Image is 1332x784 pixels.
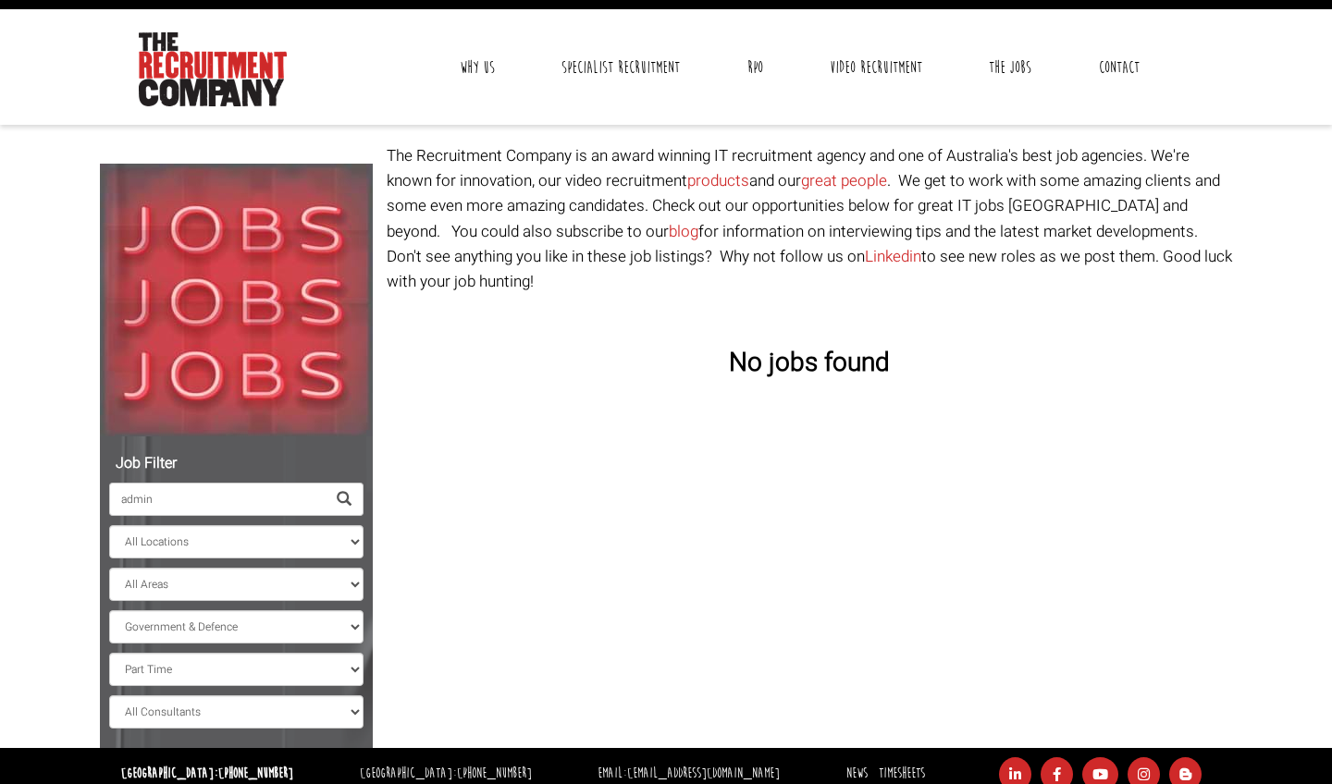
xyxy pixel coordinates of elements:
a: products [687,169,749,192]
a: RPO [734,44,777,91]
a: great people [801,169,887,192]
p: The Recruitment Company is an award winning IT recruitment agency and one of Australia's best job... [387,143,1233,294]
strong: [GEOGRAPHIC_DATA]: [121,765,293,782]
a: Linkedin [865,245,921,268]
a: News [846,765,868,782]
h5: Job Filter [109,456,364,472]
input: Search [109,483,326,516]
a: Timesheets [879,765,925,782]
a: blog [669,220,698,243]
h3: No jobs found [387,349,1233,378]
a: The Jobs [975,44,1045,91]
a: Video Recruitment [816,44,936,91]
a: [PHONE_NUMBER] [218,765,293,782]
a: Specialist Recruitment [548,44,694,91]
img: The Recruitment Company [139,32,287,106]
a: [EMAIL_ADDRESS][DOMAIN_NAME] [627,765,780,782]
a: Why Us [446,44,509,91]
a: Contact [1085,44,1153,91]
img: Jobs, Jobs, Jobs [100,164,373,436]
a: [PHONE_NUMBER] [457,765,532,782]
